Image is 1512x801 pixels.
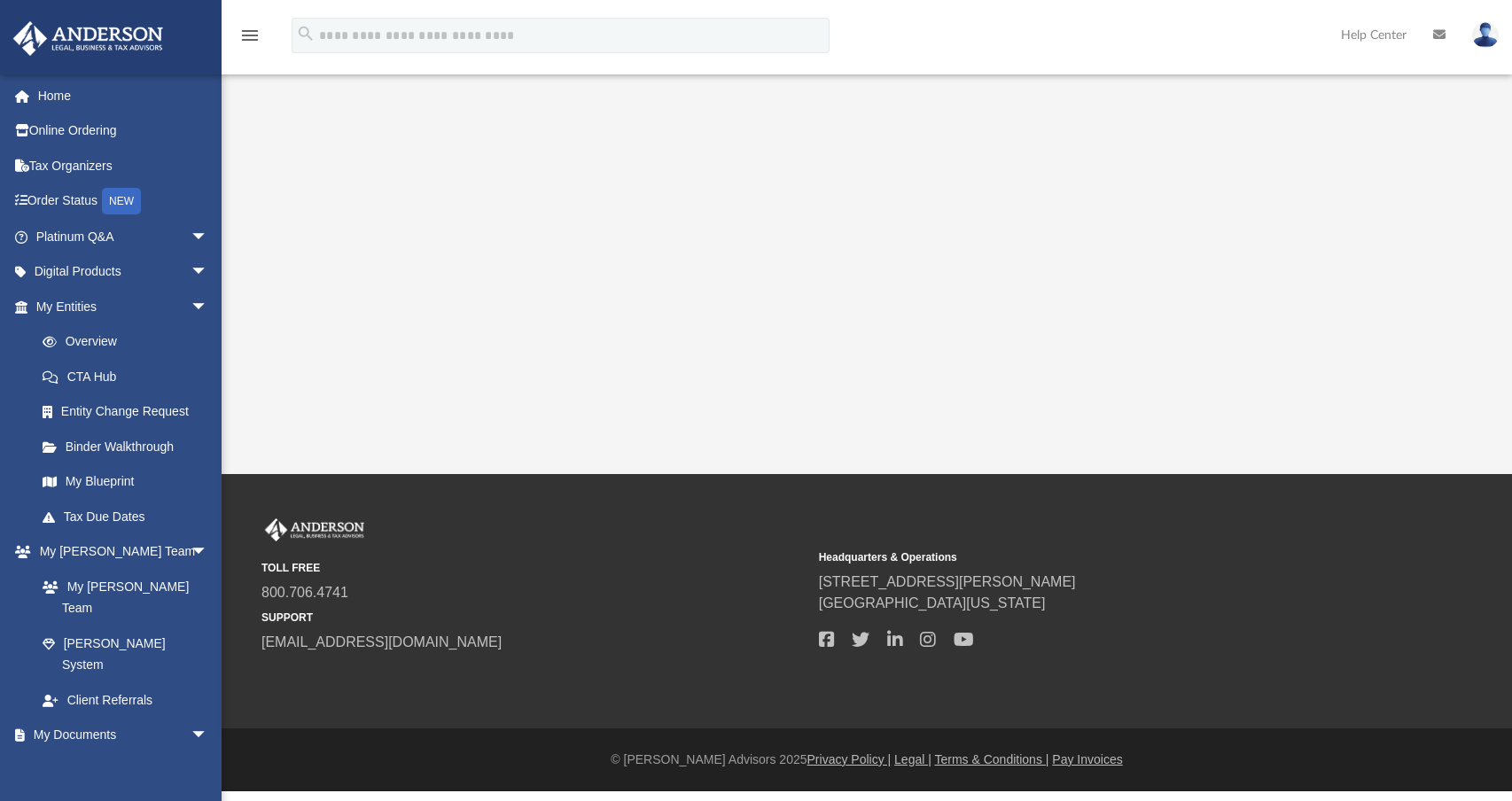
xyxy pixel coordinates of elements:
[261,560,807,576] small: TOLL FREE
[261,518,368,541] img: Anderson Advisors Platinum Portal
[261,634,502,649] a: [EMAIL_ADDRESS][DOMAIN_NAME]
[261,585,348,600] a: 800.706.4741
[102,188,141,214] div: NEW
[819,595,1046,610] a: [GEOGRAPHIC_DATA][US_STATE]
[1472,22,1499,48] img: User Pic
[25,429,235,464] a: Binder Walkthrough
[296,24,316,43] i: search
[12,148,235,183] a: Tax Organizers
[239,34,261,46] a: menu
[935,752,1049,766] a: Terms & Conditions |
[12,289,235,324] a: My Entitiesarrow_drop_down
[25,626,226,682] a: [PERSON_NAME] System
[12,78,235,113] a: Home
[191,254,226,291] span: arrow_drop_down
[12,254,235,290] a: Digital Productsarrow_drop_down
[12,718,226,753] a: My Documentsarrow_drop_down
[191,718,226,754] span: arrow_drop_down
[12,113,235,149] a: Online Ordering
[239,25,261,46] i: menu
[25,499,235,534] a: Tax Due Dates
[25,569,217,626] a: My [PERSON_NAME] Team
[807,752,892,766] a: Privacy Policy |
[25,682,226,718] a: Client Referrals
[191,289,226,325] span: arrow_drop_down
[12,183,235,220] a: Order StatusNEW
[191,219,226,255] span: arrow_drop_down
[25,359,235,394] a: CTA Hub
[25,324,235,360] a: Overview
[8,21,168,56] img: Anderson Advisors Platinum Portal
[819,549,1364,565] small: Headquarters & Operations
[25,464,226,500] a: My Blueprint
[222,750,1512,769] div: © [PERSON_NAME] Advisors 2025
[191,534,226,571] span: arrow_drop_down
[819,574,1076,589] a: [STREET_ADDRESS][PERSON_NAME]
[261,610,807,626] small: SUPPORT
[25,394,235,430] a: Entity Change Request
[1052,752,1122,766] a: Pay Invoices
[12,534,226,570] a: My [PERSON_NAME] Teamarrow_drop_down
[894,752,931,766] a: Legal |
[12,219,235,254] a: Platinum Q&Aarrow_drop_down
